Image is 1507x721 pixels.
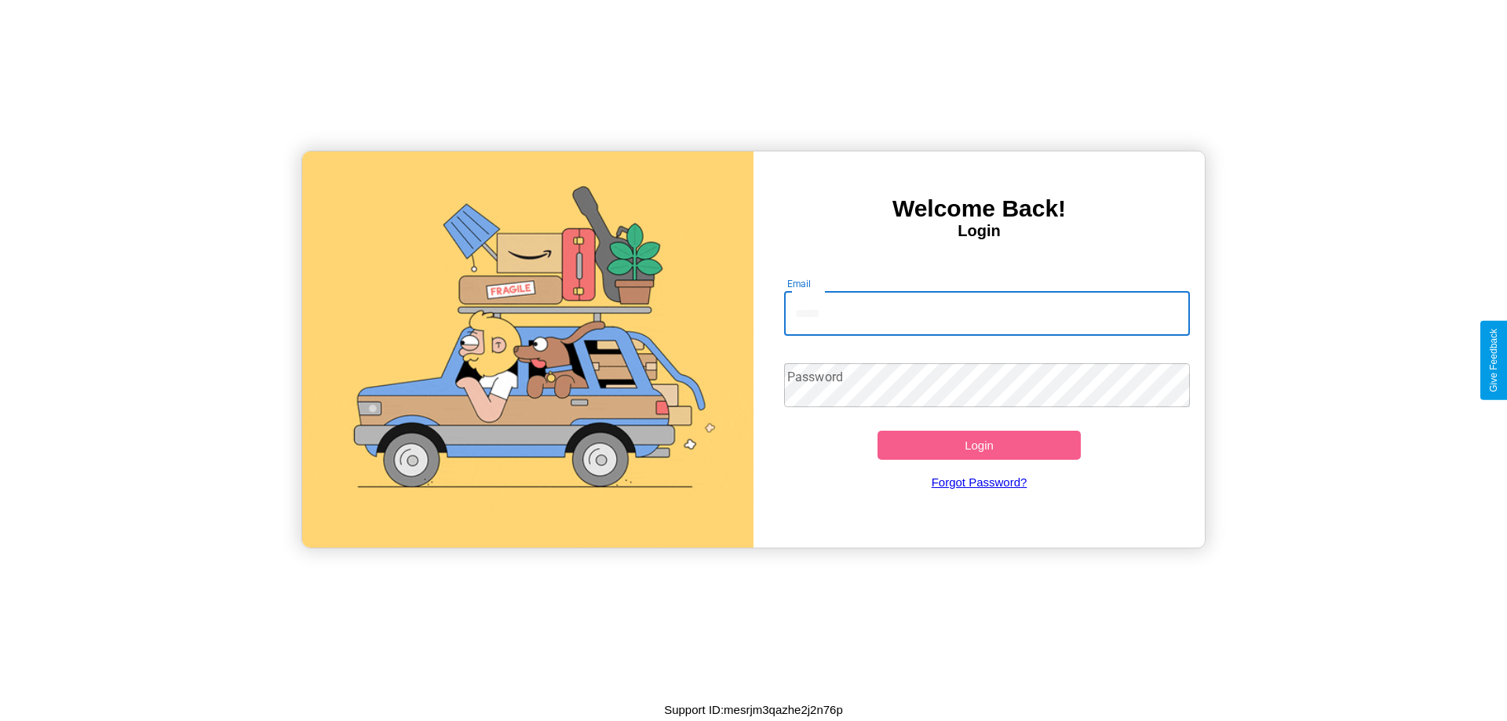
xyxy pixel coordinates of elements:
[302,151,753,548] img: gif
[753,222,1205,240] h4: Login
[664,699,843,720] p: Support ID: mesrjm3qazhe2j2n76p
[787,277,812,290] label: Email
[776,460,1183,504] a: Forgot Password?
[753,195,1205,222] h3: Welcome Back!
[878,431,1081,460] button: Login
[1488,329,1499,392] div: Give Feedback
